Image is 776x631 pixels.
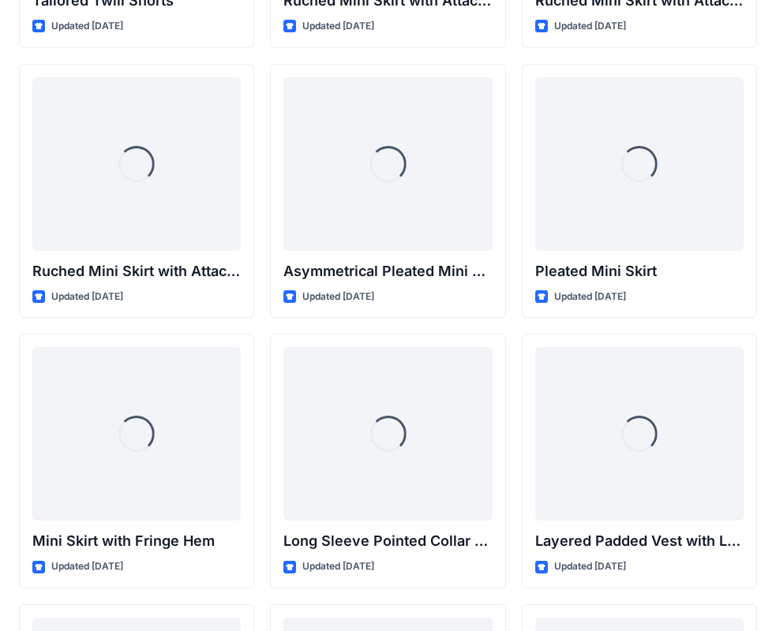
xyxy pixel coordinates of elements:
[535,530,744,552] p: Layered Padded Vest with Long Sleeve Top
[32,260,241,282] p: Ruched Mini Skirt with Attached Draped Panel
[51,18,123,35] p: Updated [DATE]
[302,18,374,35] p: Updated [DATE]
[32,530,241,552] p: Mini Skirt with Fringe Hem
[51,558,123,575] p: Updated [DATE]
[51,289,123,305] p: Updated [DATE]
[554,18,626,35] p: Updated [DATE]
[283,530,492,552] p: Long Sleeve Pointed Collar Button-Up Shirt
[302,558,374,575] p: Updated [DATE]
[302,289,374,305] p: Updated [DATE]
[283,260,492,282] p: Asymmetrical Pleated Mini Skirt with Drape
[554,289,626,305] p: Updated [DATE]
[554,558,626,575] p: Updated [DATE]
[535,260,744,282] p: Pleated Mini Skirt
